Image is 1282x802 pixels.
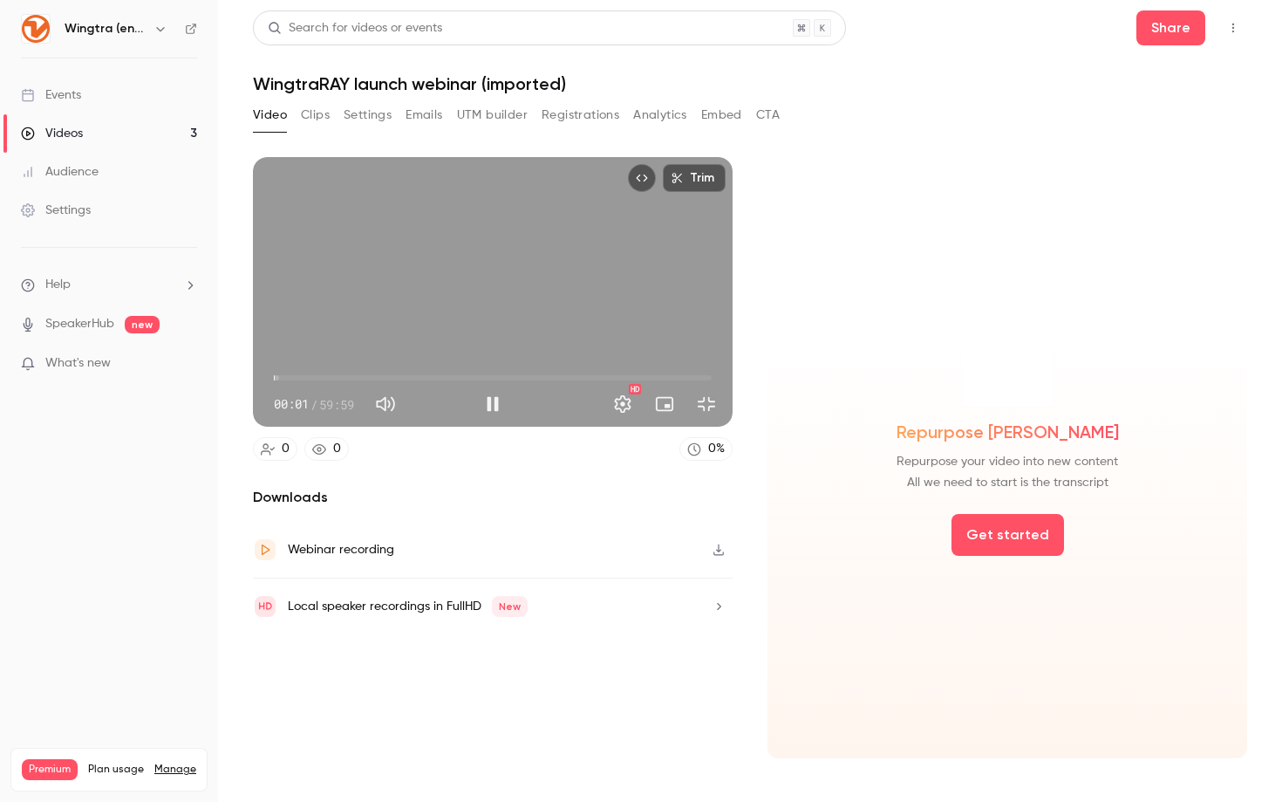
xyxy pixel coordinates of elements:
button: Emails [406,101,442,129]
div: Audience [21,163,99,181]
div: Settings [21,202,91,219]
span: 00:01 [274,395,309,414]
div: Search for videos or events [268,19,442,38]
div: 0 [333,440,341,458]
button: Top Bar Actions [1219,14,1247,42]
span: Repurpose your video into new content All we need to start is the transcript [897,451,1118,493]
button: Pause [475,387,510,422]
a: 0 [304,437,349,461]
div: Events [21,86,81,104]
div: HD [629,384,641,394]
button: Settings [344,101,392,129]
div: Webinar recording [288,539,394,560]
span: Repurpose [PERSON_NAME] [897,420,1119,444]
a: SpeakerHub [45,315,114,333]
div: 00:01 [274,395,354,414]
h1: WingtraRAY launch webinar (imported) [253,73,1247,94]
h2: Downloads [253,487,733,508]
button: CTA [756,101,780,129]
span: Help [45,276,71,294]
div: 0 % [708,440,725,458]
button: Clips [301,101,330,129]
h6: Wingtra (english) [65,20,147,38]
span: What's new [45,354,111,373]
div: Local speaker recordings in FullHD [288,596,528,617]
img: Wingtra (english) [22,15,50,43]
button: Share [1136,10,1205,45]
button: Video [253,101,287,129]
iframe: Noticeable Trigger [176,356,197,372]
span: New [492,596,528,617]
button: Trim [663,164,726,192]
button: Embed [701,101,742,129]
span: Plan usage [88,763,144,777]
a: 0% [679,437,733,461]
span: Premium [22,759,78,780]
span: new [125,316,160,333]
button: Registrations [542,101,619,129]
a: Manage [154,763,196,777]
span: / [310,395,317,414]
button: UTM builder [457,101,528,129]
button: Get started [951,514,1064,556]
div: Videos [21,125,83,142]
span: 59:59 [319,395,354,414]
button: Analytics [633,101,687,129]
button: Embed video [628,164,656,192]
button: Settings [605,387,640,422]
button: Mute [368,387,403,422]
li: help-dropdown-opener [21,276,197,294]
div: 0 [282,440,290,458]
a: 0 [253,437,297,461]
button: Exit full screen [689,387,724,422]
button: Turn on miniplayer [647,387,682,422]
